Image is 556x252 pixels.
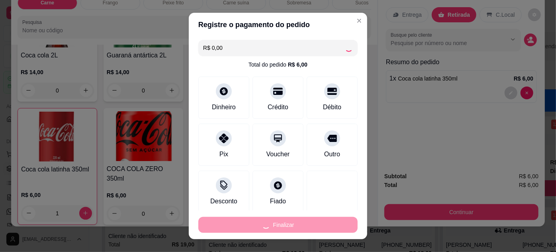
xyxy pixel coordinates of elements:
div: Débito [323,102,341,112]
div: Loading [345,44,353,52]
div: Total do pedido [249,61,307,69]
div: Voucher [266,150,290,159]
input: Ex.: hambúrguer de cordeiro [203,40,345,56]
div: Dinheiro [212,102,236,112]
div: Desconto [210,197,237,206]
div: Pix [219,150,228,159]
div: Outro [324,150,340,159]
div: R$ 6,00 [288,61,307,69]
button: Close [353,14,366,27]
div: Crédito [268,102,288,112]
header: Registre o pagamento do pedido [189,13,367,37]
div: Fiado [270,197,286,206]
